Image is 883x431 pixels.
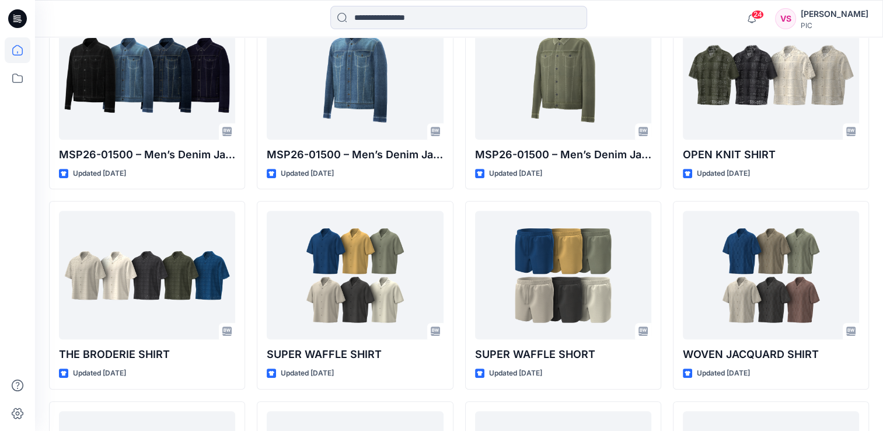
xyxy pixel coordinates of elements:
[59,211,235,339] a: THE BRODERIE SHIRT
[683,11,859,140] a: OPEN KNIT SHIRT
[751,10,764,19] span: 24
[267,346,443,363] p: SUPER WAFFLE SHIRT
[697,168,750,180] p: Updated [DATE]
[683,147,859,163] p: OPEN KNIT SHIRT
[59,346,235,363] p: THE BRODERIE SHIRT
[475,346,651,363] p: SUPER WAFFLE SHORT
[475,11,651,140] a: MSP26-01500 – Men’s Denim Jacket_op 2
[267,211,443,339] a: SUPER WAFFLE SHIRT
[683,346,859,363] p: WOVEN JACQUARD SHIRT
[281,367,334,380] p: Updated [DATE]
[59,147,235,163] p: MSP26-01500 – Men’s Denim Jacket_op 1_COLORWAY
[775,8,796,29] div: VS
[683,211,859,339] a: WOVEN JACQUARD SHIRT
[59,11,235,140] a: MSP26-01500 – Men’s Denim Jacket_op 1_COLORWAY
[281,168,334,180] p: Updated [DATE]
[267,147,443,163] p: MSP26-01500 – Men’s Denim Jacket_op 1
[73,168,126,180] p: Updated [DATE]
[267,11,443,140] a: MSP26-01500 – Men’s Denim Jacket_op 1
[475,147,651,163] p: MSP26-01500 – Men’s Denim Jacket_op 2
[489,367,542,380] p: Updated [DATE]
[475,211,651,339] a: SUPER WAFFLE SHORT
[73,367,126,380] p: Updated [DATE]
[801,21,868,30] div: PIC
[801,7,868,21] div: [PERSON_NAME]
[697,367,750,380] p: Updated [DATE]
[489,168,542,180] p: Updated [DATE]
